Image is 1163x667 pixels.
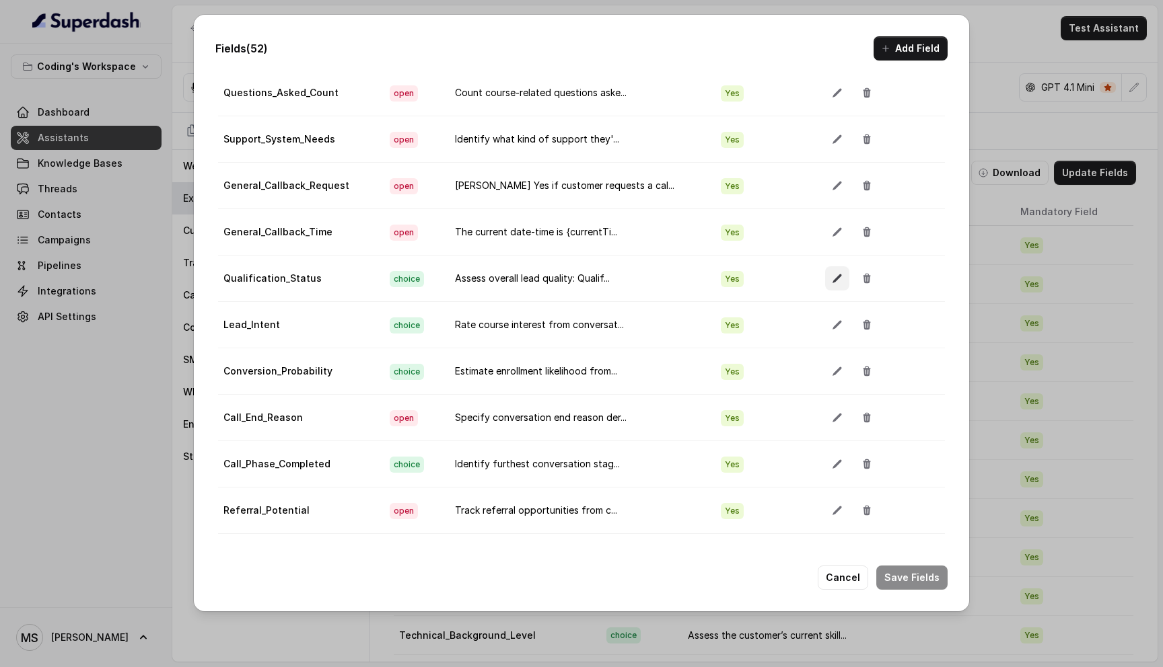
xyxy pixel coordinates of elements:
button: Cancel [818,565,868,590]
td: Conversion_Probability [218,348,379,395]
td: [PERSON_NAME] Yes if customer requests a cal... [444,163,709,209]
span: choice [390,271,424,287]
td: Questions_Asked_Count [218,70,379,116]
button: Add Field [874,36,948,61]
td: Identify what kind of support they'... [444,116,709,163]
span: open [390,503,418,519]
span: Yes [721,457,744,473]
span: Yes [721,178,744,194]
span: Yes [721,503,744,519]
span: Yes [721,225,744,241]
td: The current date-time is {currentTi... [444,209,709,256]
span: Yes [721,410,744,426]
td: Referral_Potential [218,487,379,534]
span: Yes [721,132,744,148]
span: choice [390,317,424,333]
td: Rate course interest from conversat... [444,302,709,348]
span: choice [390,457,424,473]
td: Identify furthest conversation stag... [444,441,709,487]
span: Yes [721,364,744,380]
td: Count course-related questions aske... [444,70,709,116]
span: open [390,132,418,148]
button: Save Fields [876,565,948,590]
td: Estimate enrollment likelihood from... [444,348,709,395]
td: Age [218,534,379,580]
p: Fields (52) [215,40,268,56]
span: open [390,225,418,241]
td: Specify conversation end reason der... [444,395,709,441]
span: open [390,85,418,102]
span: open [390,178,418,194]
td: Call_End_Reason [218,395,379,441]
td: General_Callback_Request [218,163,379,209]
span: choice [390,364,424,380]
td: Qualification_Status [218,256,379,302]
td: Support_System_Needs [218,116,379,163]
span: open [390,410,418,426]
span: Yes [721,317,744,333]
span: Yes [721,271,744,287]
td: Track referral opportunities from c... [444,487,709,534]
td: Lead_Intent [218,302,379,348]
td: Extract numerical age only if expli... [444,534,709,580]
td: Call_Phase_Completed [218,441,379,487]
td: General_Callback_Time [218,209,379,256]
span: Yes [721,85,744,102]
td: Assess overall lead quality: Qualif... [444,256,709,302]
